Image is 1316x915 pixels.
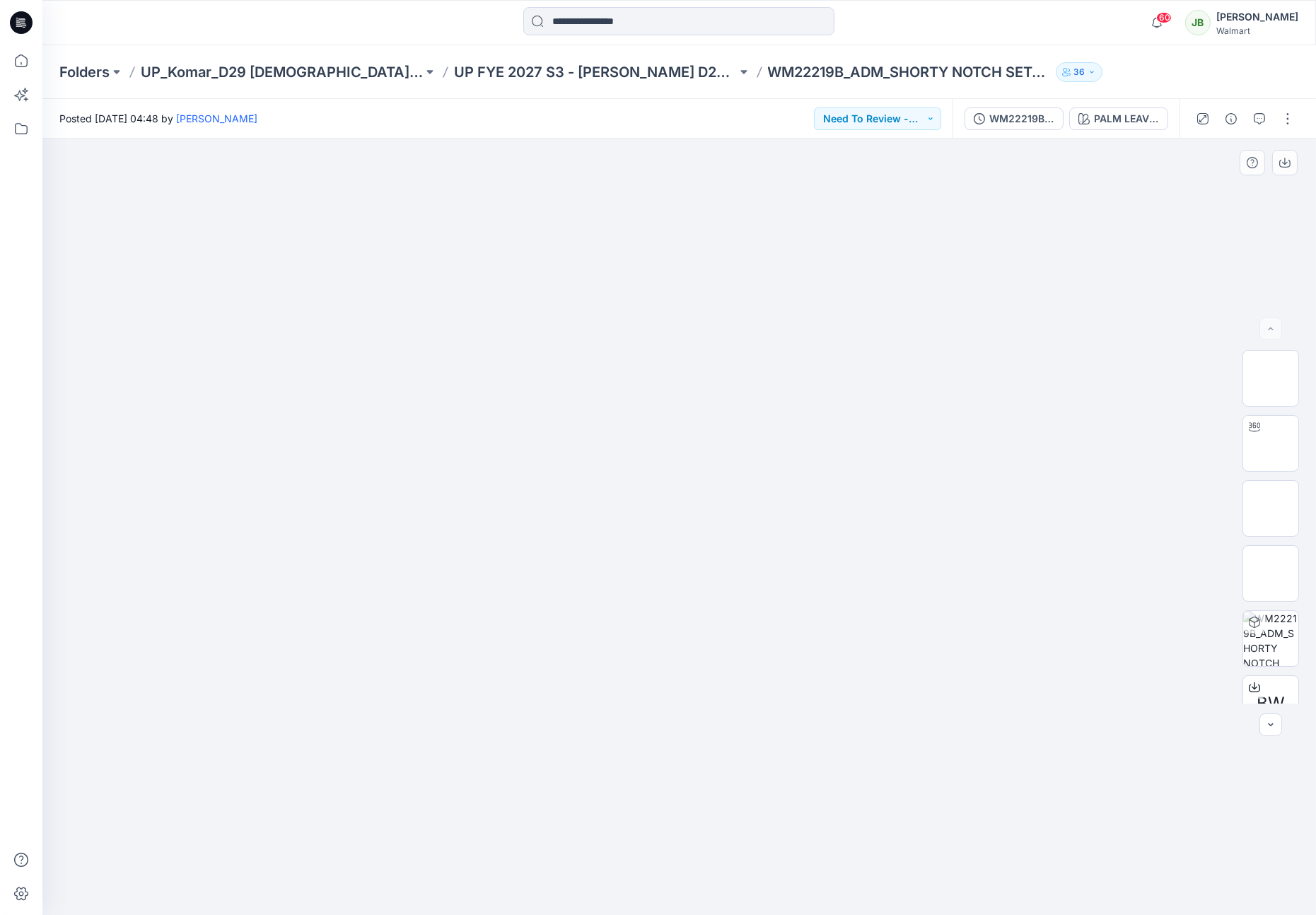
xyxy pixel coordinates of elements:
span: 60 [1156,12,1172,23]
a: Folders [59,62,110,82]
a: [PERSON_NAME] [176,112,257,124]
div: Walmart [1216,25,1298,36]
img: WM22219B_ADM_SHORTY NOTCH SET_COLORWAY_REV4 PALM LEAVES V1 CW9 WINTER WHITE 1 [1243,611,1298,666]
button: 36 [1056,62,1102,82]
button: WM22219B_ADM_SHORTY NOTCH SET_COLORWAY_REV4 [965,107,1064,130]
div: WM22219B_ADM_SHORTY NOTCH SET_COLORWAY_REV4 [989,111,1054,127]
div: PALM LEAVES V1 CW9 WINTER WHITE 1 [1094,111,1159,127]
div: [PERSON_NAME] [1216,8,1298,25]
button: PALM LEAVES V1 CW9 WINTER WHITE 1 [1069,107,1168,130]
a: UP_Komar_D29 [DEMOGRAPHIC_DATA] Sleep [141,62,423,82]
span: BW [1257,691,1285,716]
p: 36 [1073,64,1085,80]
p: WM22219B_ADM_SHORTY NOTCH SET_COLORWAY [768,62,1050,82]
a: UP FYE 2027 S3 - [PERSON_NAME] D29 [DEMOGRAPHIC_DATA] Sleepwear [454,62,736,82]
div: JB [1185,10,1211,35]
span: Posted [DATE] 04:48 by [59,111,257,126]
button: Details [1220,107,1242,130]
